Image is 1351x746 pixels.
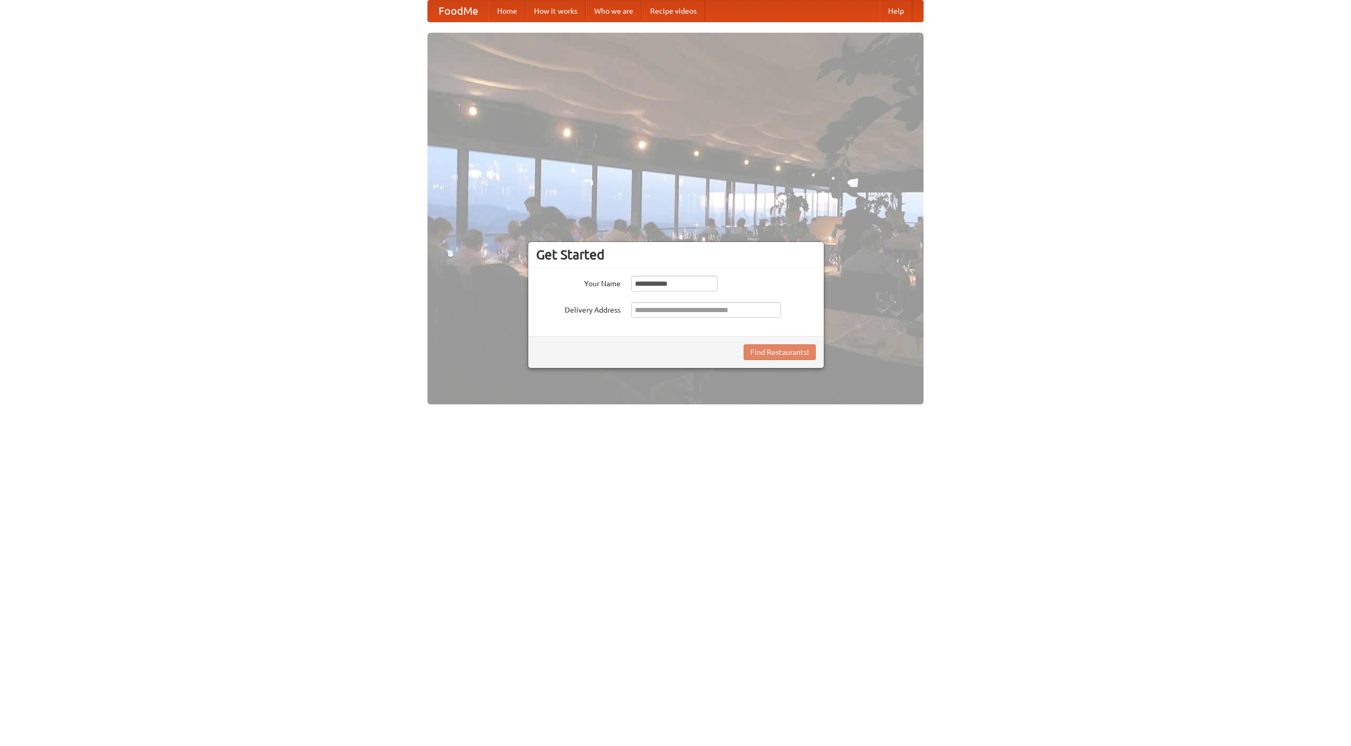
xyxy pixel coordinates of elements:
a: Who we are [586,1,642,22]
a: Home [489,1,526,22]
button: Find Restaurants! [744,344,816,360]
a: How it works [526,1,586,22]
a: Recipe videos [642,1,705,22]
a: FoodMe [428,1,489,22]
label: Your Name [536,276,621,289]
label: Delivery Address [536,302,621,315]
h3: Get Started [536,247,816,263]
a: Help [880,1,912,22]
